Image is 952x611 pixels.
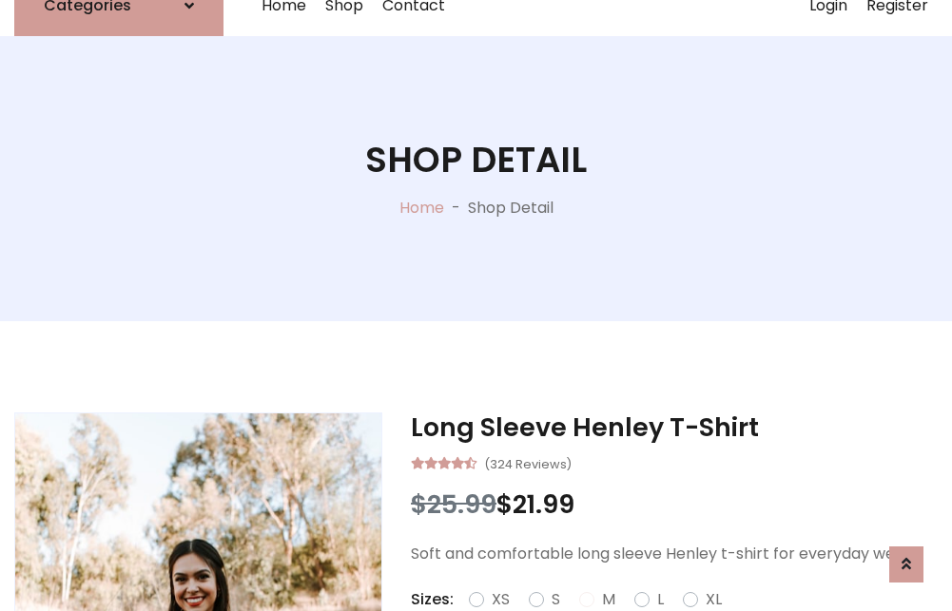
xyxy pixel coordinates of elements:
label: L [657,588,664,611]
p: Soft and comfortable long sleeve Henley t-shirt for everyday wear. [411,543,938,565]
label: XS [492,588,510,611]
p: Sizes: [411,588,454,611]
span: 21.99 [513,487,574,522]
label: XL [706,588,722,611]
span: $25.99 [411,487,496,522]
label: M [602,588,615,611]
small: (324 Reviews) [484,451,572,474]
p: Shop Detail [468,197,554,220]
label: S [552,588,560,611]
a: Home [399,197,444,219]
h1: Shop Detail [365,139,587,181]
h3: $ [411,489,938,520]
p: - [444,197,468,220]
h3: Long Sleeve Henley T-Shirt [411,412,938,443]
